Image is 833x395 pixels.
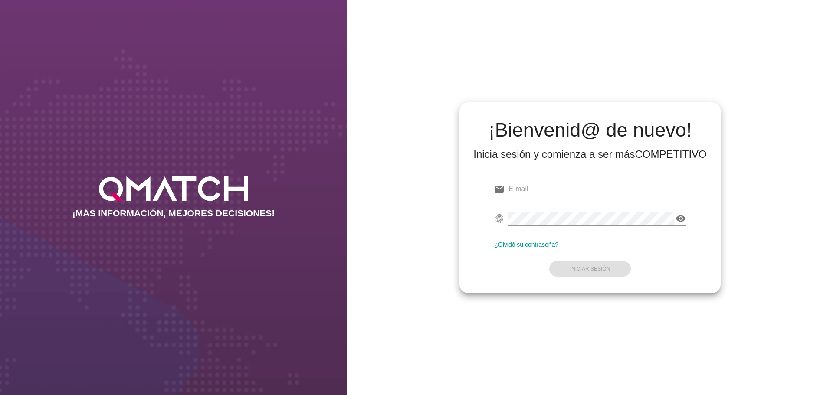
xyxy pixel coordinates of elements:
[676,213,686,224] i: visibility
[473,147,707,161] div: Inicia sesión y comienza a ser más
[635,148,706,160] strong: COMPETITIVO
[494,213,505,224] i: fingerprint
[494,241,558,248] a: ¿Olvidó su contraseña?
[508,182,686,196] input: E-mail
[72,208,275,219] h2: ¡MÁS INFORMACIÓN, MEJORES DECISIONES!
[494,184,505,194] i: email
[473,120,707,140] h2: ¡Bienvenid@ de nuevo!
